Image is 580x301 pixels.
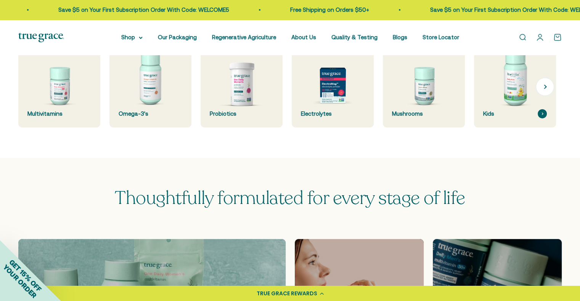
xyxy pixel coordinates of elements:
a: Quality & Testing [331,34,378,40]
a: Kids [474,46,556,127]
a: Probiotics [201,46,283,127]
span: YOUR ORDER [2,263,38,299]
summary: Shop [121,33,143,42]
a: Electrolytes [292,46,374,127]
div: Probiotics [210,109,273,118]
div: Omega-3's [119,109,182,118]
a: About Us [291,34,316,40]
div: TRUE GRACE REWARDS [257,290,317,298]
div: Mushrooms [392,109,456,118]
div: Multivitamins [27,109,91,118]
a: Blogs [393,34,407,40]
a: Our Packaging [158,34,197,40]
div: Kids [483,109,547,118]
a: Store Locator [423,34,459,40]
a: Omega-3's [109,46,191,127]
a: Regenerative Agriculture [212,34,276,40]
a: Multivitamins [18,46,100,127]
a: Free Shipping on Orders $50+ [290,6,369,13]
span: Thoughtfully formulated for every stage of life [115,186,465,210]
span: GET 15% OFF [8,258,43,293]
a: Mushrooms [383,46,465,127]
p: Save $5 on Your First Subscription Order With Code: WELCOME5 [58,5,229,14]
div: Electrolytes [301,109,365,118]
